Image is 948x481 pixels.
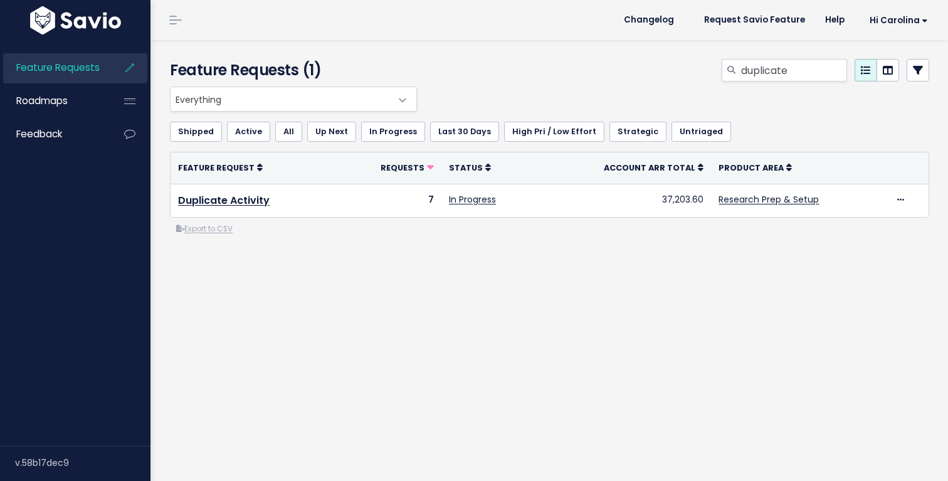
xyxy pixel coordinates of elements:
a: Untriaged [671,122,731,142]
span: Feedback [16,127,62,140]
a: Feedback [3,120,104,149]
a: In Progress [449,193,496,206]
span: Feature Requests [16,61,100,74]
a: Strategic [609,122,666,142]
td: 7 [337,184,441,217]
span: Status [449,162,483,173]
a: In Progress [361,122,425,142]
img: logo-white.9d6f32f41409.svg [27,6,124,34]
a: Account ARR Total [604,161,703,174]
h4: Feature Requests (1) [170,59,411,82]
input: Search features... [740,59,847,82]
a: Export to CSV [176,224,233,234]
a: Product Area [719,161,792,174]
span: Feature Request [178,162,255,173]
a: High Pri / Low Effort [504,122,604,142]
div: v.58b17dec9 [15,447,150,479]
a: Feature Request [178,161,263,174]
a: Hi Carolina [855,11,938,30]
span: Requests [381,162,424,173]
a: Shipped [170,122,222,142]
span: Hi Carolina [870,16,928,25]
span: Changelog [624,16,674,24]
span: Everything [170,87,417,112]
ul: Filter feature requests [170,122,929,142]
span: Roadmaps [16,94,68,107]
a: Requests [381,161,434,174]
a: All [275,122,302,142]
span: Product Area [719,162,784,173]
a: Last 30 Days [430,122,499,142]
span: Account ARR Total [604,162,695,173]
a: Active [227,122,270,142]
a: Status [449,161,491,174]
a: Request Savio Feature [694,11,815,29]
a: Roadmaps [3,87,104,115]
td: 37,203.60 [536,184,711,217]
a: Feature Requests [3,53,104,82]
span: Everything [171,87,391,111]
a: Research Prep & Setup [719,193,819,206]
a: Up Next [307,122,356,142]
a: Help [815,11,855,29]
a: Duplicate Activity [178,193,270,208]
